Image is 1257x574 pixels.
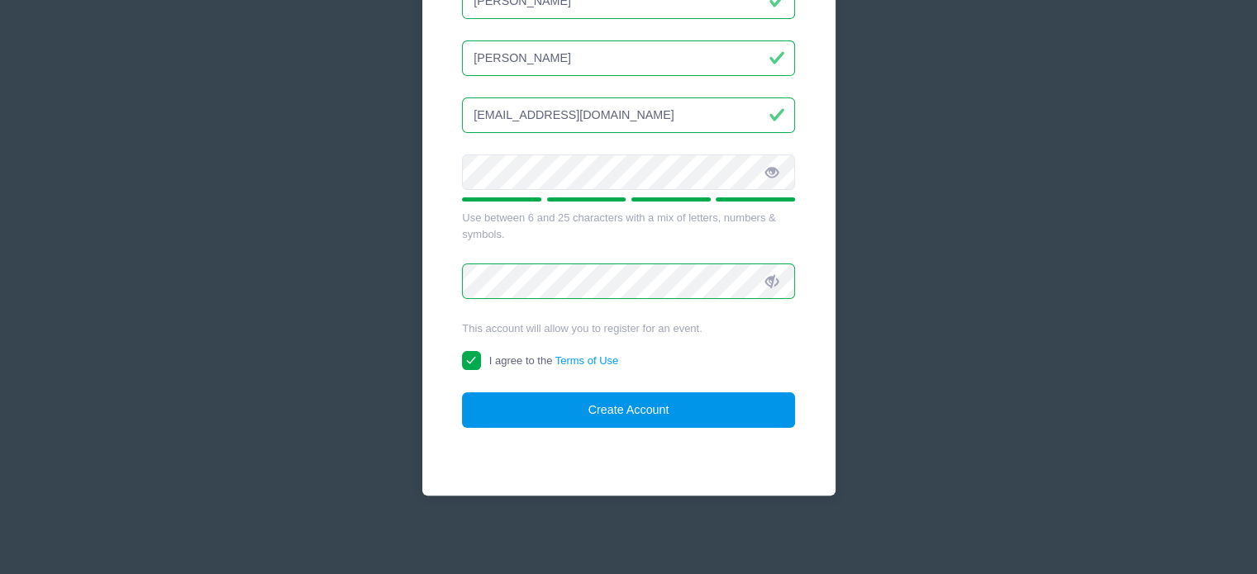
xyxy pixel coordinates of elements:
input: I agree to theTerms of Use [462,351,481,370]
div: Use between 6 and 25 characters with a mix of letters, numbers & symbols. [462,210,795,242]
input: Email [462,97,795,133]
span: I agree to the [489,354,618,367]
button: Create Account [462,392,795,428]
input: Last Name [462,40,795,76]
div: This account will allow you to register for an event. [462,320,795,337]
a: Terms of Use [555,354,619,367]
